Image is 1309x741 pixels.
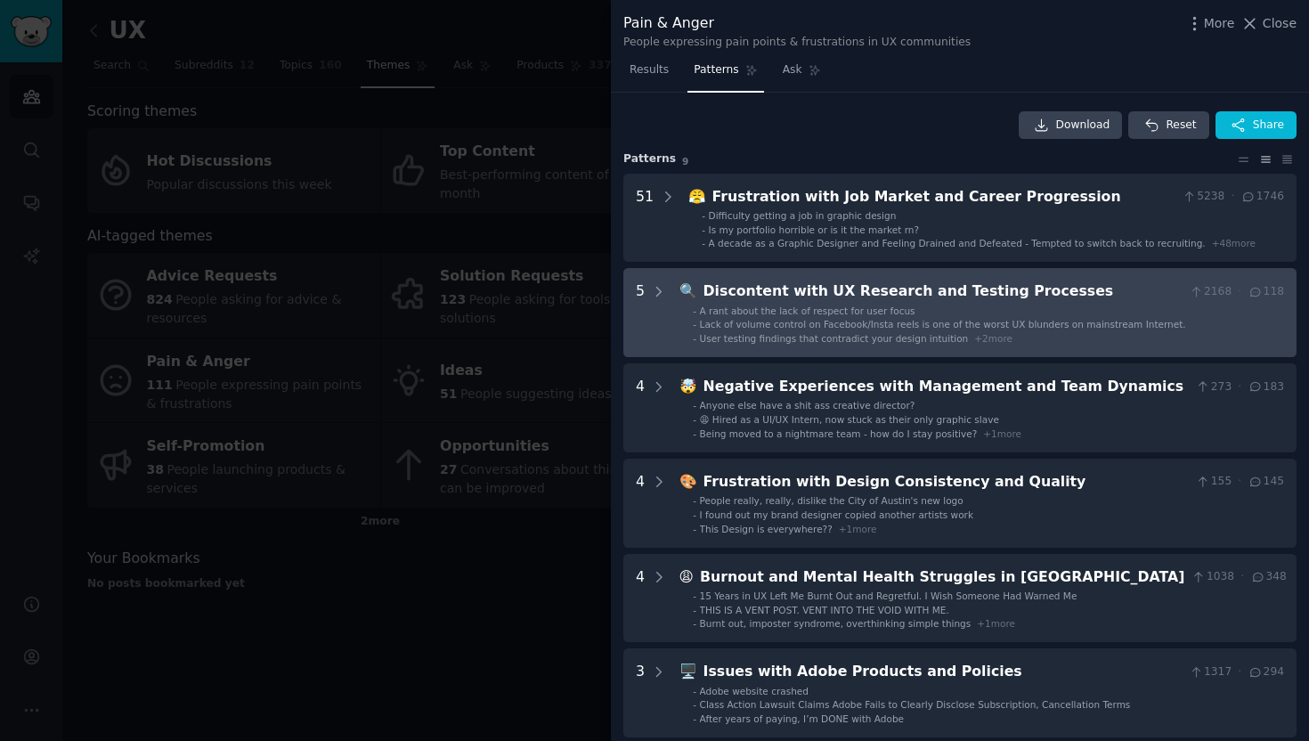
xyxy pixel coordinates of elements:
[1248,664,1284,680] span: 294
[700,524,833,534] span: This Design is everywhere??
[1215,111,1297,140] button: Share
[974,333,1012,344] span: + 2 more
[703,376,1190,398] div: Negative Experiences with Management and Team Dynamics
[703,281,1183,303] div: Discontent with UX Research and Testing Processes
[1182,189,1225,205] span: 5238
[1263,14,1297,33] span: Close
[693,305,696,317] div: -
[1195,474,1232,490] span: 155
[1250,569,1287,585] span: 348
[693,590,696,602] div: -
[636,661,645,725] div: 3
[1189,284,1232,300] span: 2168
[693,617,696,630] div: -
[1240,189,1284,205] span: 1746
[702,209,705,222] div: -
[636,566,645,631] div: 4
[702,237,705,249] div: -
[682,156,688,167] span: 9
[694,62,738,78] span: Patterns
[703,471,1190,493] div: Frustration with Design Consistency and Quality
[636,471,645,535] div: 4
[623,35,971,51] div: People expressing pain points & frustrations in UX communities
[693,509,696,521] div: -
[700,713,904,724] span: After years of paying, I’m DONE with Adobe
[700,400,915,411] span: Anyone else have a shit ass creative director?
[839,524,877,534] span: + 1 more
[1204,14,1235,33] span: More
[1191,569,1234,585] span: 1038
[693,712,696,725] div: -
[1248,379,1284,395] span: 183
[700,495,963,506] span: People really, really, dislike the City of Austin's new logo
[1212,238,1256,248] span: + 48 more
[700,605,949,615] span: THIS IS A VENT POST. VENT INTO THE VOID WITH ME.
[700,333,969,344] span: User testing findings that contradict your design intuition
[700,686,809,696] span: Adobe website crashed
[703,661,1183,683] div: Issues with Adobe Products and Policies
[679,378,697,395] span: 🤯
[1128,111,1208,140] button: Reset
[693,604,696,616] div: -
[636,281,645,345] div: 5
[693,685,696,697] div: -
[702,224,705,236] div: -
[623,56,675,93] a: Results
[1238,664,1241,680] span: ·
[1240,14,1297,33] button: Close
[1056,118,1110,134] span: Download
[700,414,999,425] span: 😩 Hired as a UI/UX Intern, now stuck as their only graphic slave
[693,413,696,426] div: -
[776,56,827,93] a: Ask
[709,210,897,221] span: Difficulty getting a job in graphic design
[1019,111,1123,140] a: Download
[679,473,697,490] span: 🎨
[709,238,1206,248] span: A decade as a Graphic Designer and Feeling Drained and Defeated - Tempted to switch back to recru...
[712,186,1175,208] div: Frustration with Job Market and Career Progression
[977,618,1015,629] span: + 1 more
[693,399,696,411] div: -
[1195,379,1232,395] span: 273
[700,590,1077,601] span: 15 Years in UX Left Me Burnt Out and Regretful. I Wish Someone Had Warned Me
[1238,474,1241,490] span: ·
[630,62,669,78] span: Results
[700,618,972,629] span: Burnt out, imposter syndrome, overthinking simple things
[700,319,1186,330] span: Lack of volume control on Facebook/Insta reels is one of the worst UX blunders on mainstream Inte...
[1231,189,1234,205] span: ·
[1240,569,1244,585] span: ·
[1185,14,1235,33] button: More
[1248,474,1284,490] span: 145
[700,428,978,439] span: Being moved to a nightmare team - how do I stay positive?
[1189,664,1232,680] span: 1317
[700,509,973,520] span: I found out my brand designer copied another artists work
[679,663,697,680] span: 🖥️
[983,428,1021,439] span: + 1 more
[623,151,676,167] span: Pattern s
[783,62,802,78] span: Ask
[1238,284,1241,300] span: ·
[636,376,645,440] div: 4
[700,566,1184,589] div: Burnout and Mental Health Struggles in [GEOGRAPHIC_DATA]
[687,56,763,93] a: Patterns
[636,186,654,250] div: 51
[709,224,919,235] span: Is my portfolio horrible or is it the market rn?
[693,494,696,507] div: -
[688,188,706,205] span: 😤
[1166,118,1196,134] span: Reset
[679,568,694,585] span: 😩
[1253,118,1284,134] span: Share
[693,698,696,711] div: -
[623,12,971,35] div: Pain & Anger
[693,427,696,440] div: -
[693,332,696,345] div: -
[693,523,696,535] div: -
[679,282,697,299] span: 🔍
[1248,284,1284,300] span: 118
[700,305,915,316] span: A rant about the lack of respect for user focus
[700,699,1131,710] span: Class Action Lawsuit Claims Adobe Fails to Clearly Disclose Subscription, Cancellation Terms
[1238,379,1241,395] span: ·
[693,318,696,330] div: -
